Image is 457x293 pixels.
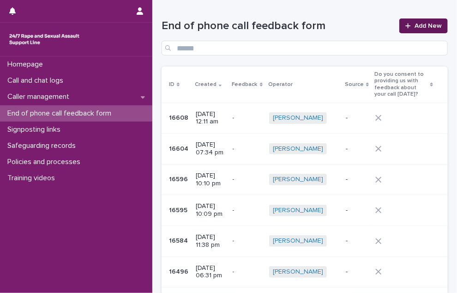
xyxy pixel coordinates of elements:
[374,69,428,100] p: Do you consent to providing us with feedback about your call [DATE]?
[162,19,394,33] h1: End of phone call feedback form
[233,266,236,276] p: -
[233,235,236,245] p: -
[4,125,68,134] p: Signposting links
[162,226,448,256] tr: 1658416584 [DATE] 11:38 pm-- [PERSON_NAME] -
[162,134,448,165] tr: 1660416604 [DATE] 07:34 pm-- [PERSON_NAME] -
[4,174,62,183] p: Training videos
[268,79,293,90] p: Operator
[233,174,236,183] p: -
[196,172,225,188] p: [DATE] 10:10 pm
[195,79,216,90] p: Created
[273,176,323,183] a: [PERSON_NAME]
[169,266,190,276] p: 16496
[273,237,323,245] a: [PERSON_NAME]
[4,109,119,118] p: End of phone call feedback form
[169,235,190,245] p: 16584
[233,205,236,214] p: -
[346,176,368,183] p: -
[273,207,323,214] a: [PERSON_NAME]
[273,114,323,122] a: [PERSON_NAME]
[169,79,174,90] p: ID
[346,207,368,214] p: -
[232,79,258,90] p: Feedback
[4,76,71,85] p: Call and chat logs
[196,141,225,157] p: [DATE] 07:34 pm
[346,114,368,122] p: -
[169,143,190,153] p: 16604
[196,202,225,218] p: [DATE] 10:09 pm
[162,164,448,195] tr: 1659616596 [DATE] 10:10 pm-- [PERSON_NAME] -
[196,264,225,280] p: [DATE] 06:31 pm
[162,256,448,287] tr: 1649616496 [DATE] 06:31 pm-- [PERSON_NAME] -
[196,233,225,249] p: [DATE] 11:38 pm
[345,79,364,90] p: Source
[233,112,236,122] p: -
[162,103,448,134] tr: 1660816608 [DATE] 12:11 am-- [PERSON_NAME] -
[196,110,225,126] p: [DATE] 12:11 am
[4,60,50,69] p: Homepage
[169,174,190,183] p: 16596
[346,268,368,276] p: -
[4,158,88,166] p: Policies and processes
[399,18,448,33] a: Add New
[169,205,189,214] p: 16595
[4,92,77,101] p: Caller management
[273,268,323,276] a: [PERSON_NAME]
[273,145,323,153] a: [PERSON_NAME]
[162,195,448,226] tr: 1659516595 [DATE] 10:09 pm-- [PERSON_NAME] -
[169,112,190,122] p: 16608
[415,23,442,29] span: Add New
[346,145,368,153] p: -
[346,237,368,245] p: -
[7,30,81,49] img: rhQMoQhaT3yELyF149Cw
[4,141,83,150] p: Safeguarding records
[162,41,448,55] input: Search
[233,143,236,153] p: -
